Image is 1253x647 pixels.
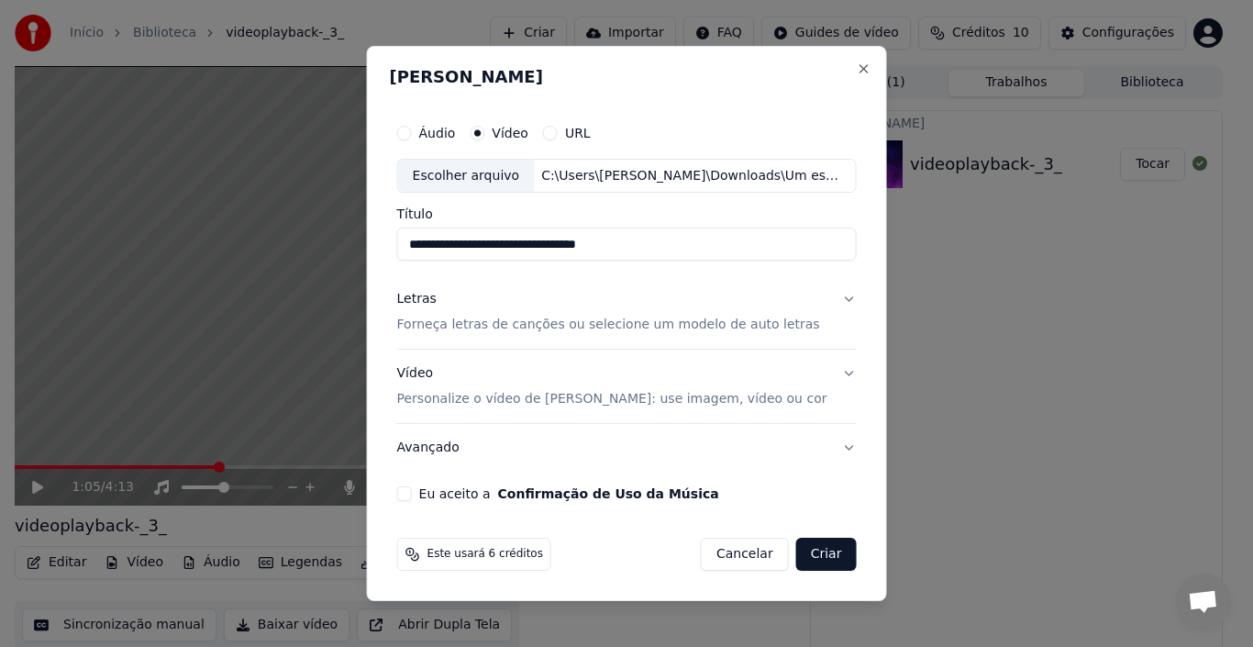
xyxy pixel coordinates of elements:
[701,538,789,571] button: Cancelar
[397,390,827,408] p: Personalize o vídeo de [PERSON_NAME]: use imagem, vídeo ou cor
[492,127,528,139] label: Vídeo
[796,538,857,571] button: Criar
[397,208,857,221] label: Título
[397,365,827,409] div: Vídeo
[397,424,857,472] button: Avançado
[419,127,456,139] label: Áudio
[397,317,820,335] p: Forneça letras de canções ou selecione um modelo de auto letras
[398,160,535,193] div: Escolher arquivo
[534,167,846,185] div: C:\Users\[PERSON_NAME]\Downloads\Um estrangeiro - O plano de salvação.mp4
[397,351,857,424] button: VídeoPersonalize o vídeo de [PERSON_NAME]: use imagem, vídeo ou cor
[390,69,864,85] h2: [PERSON_NAME]
[397,276,857,350] button: LetrasForneça letras de canções ou selecione um modelo de auto letras
[419,487,719,500] label: Eu aceito a
[498,487,719,500] button: Eu aceito a
[397,291,437,309] div: Letras
[427,547,543,562] span: Este usará 6 créditos
[565,127,591,139] label: URL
